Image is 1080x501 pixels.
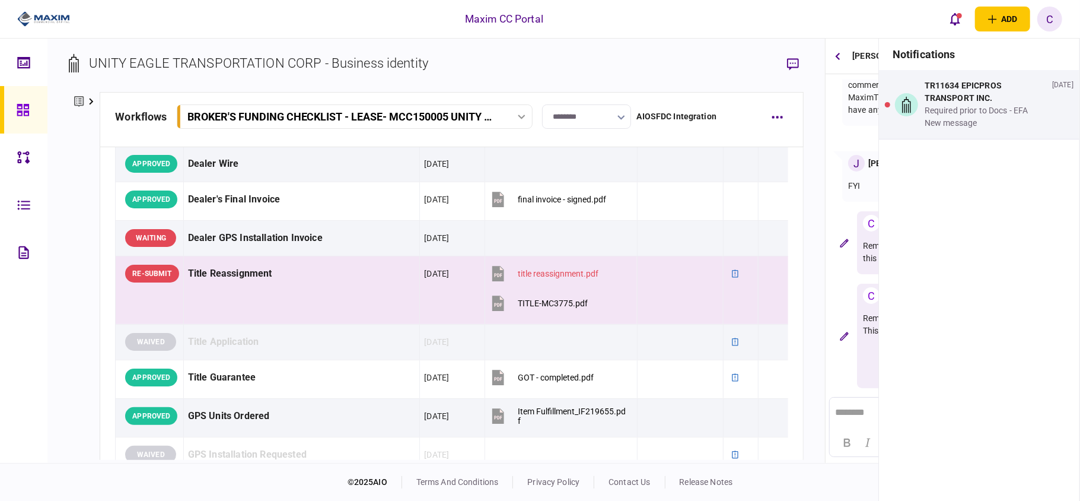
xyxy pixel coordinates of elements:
button: Item Fulfillment_IF219655.pdf [489,403,626,430]
div: Dealer GPS Installation Invoice [188,225,416,252]
div: C [863,215,880,232]
img: client company logo [17,10,70,28]
div: [PERSON_NAME] [852,39,917,74]
button: TITLE-MC3775.pdf [489,290,588,317]
div: [DATE] [424,410,449,422]
div: Required prior to Docs - EFA [925,104,1047,117]
div: J [848,155,865,172]
div: [DATE] [424,449,449,461]
div: GPS Installation Requested [188,442,416,468]
div: C [863,287,880,304]
div: Dealer Wire [188,151,416,177]
a: contact us [609,477,650,487]
a: release notes [680,477,733,487]
button: Bold [837,435,857,451]
div: final invoice - signed.pdf [518,195,606,204]
div: Title Application [188,329,416,356]
div: WAIVED [125,446,176,464]
div: [DATE] [424,372,449,383]
h3: notifications [879,39,1079,70]
button: Italic [858,435,878,451]
div: Title Guarantee [188,364,416,391]
p: FYI [848,180,1043,192]
button: C [1037,7,1062,31]
div: Maxim CC Portal [465,11,543,27]
div: TITLE-MC3775.pdf [518,299,588,308]
div: APPROVED [125,407,177,425]
div: AIOSFDC Integration [637,110,717,123]
div: RE-SUBMIT [125,265,179,283]
div: [DATE] [424,268,449,280]
button: open adding identity options [975,7,1030,31]
div: new message [925,117,1047,129]
div: GOT - completed.pdf [518,373,594,382]
button: BROKER'S FUNDING CHECKLIST - LEASE- MCC150005 UNITY EAGLE TRANSPORTATION [177,104,533,129]
div: BROKER'S FUNDING CHECKLIST - LEASE - MCC150005 UNITY EAGLE TRANSPORTATION [187,110,496,123]
div: © 2025 AIO [348,476,402,489]
div: APPROVED [125,155,177,173]
div: [DATE] [1052,80,1073,129]
a: privacy policy [527,477,579,487]
div: Title Reassignment [188,261,416,287]
div: Dealer's Final Invoice [188,186,416,213]
div: UNITY EAGLE TRANSPORTATION CORP - Business identity [89,53,428,73]
p: Remove Unity Eagle and keep Maxm as the buyer; this is a lease. [863,240,1057,265]
div: workflows [115,109,167,125]
iframe: Rich Text Area [830,398,1075,429]
div: WAITING [125,229,176,247]
div: [DATE] [424,232,449,244]
button: final invoice - signed.pdf [489,186,606,213]
div: [DATE] [830,135,1075,148]
div: TR11634 EPICPROS TRANSPORT INC. [925,80,1047,104]
div: [DATE] [424,158,449,170]
a: terms and conditions [416,477,499,487]
button: title reassignment.pdf [489,261,598,287]
div: [PERSON_NAME] [868,157,934,170]
div: title reassignment.pdf [518,269,598,278]
button: GOT - completed.pdf [489,364,594,391]
div: Item Fulfillment_IF219655.pdf [518,407,626,426]
div: APPROVED [125,369,177,386]
div: [DATE] [424,194,449,205]
p: For NY, the title must not include lessor/lessee verbiage. Please have them just list Maxim comme... [848,54,1043,116]
div: GPS Units Ordered [188,403,416,430]
div: WAIVED [125,333,176,351]
button: open notifications list [943,7,968,31]
div: APPROVED [125,191,177,208]
div: [DATE] [424,336,449,348]
p: Remove Unity Eage and keep Maxim as the buyer. This is a lease deal. Thank you. [863,312,1057,337]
